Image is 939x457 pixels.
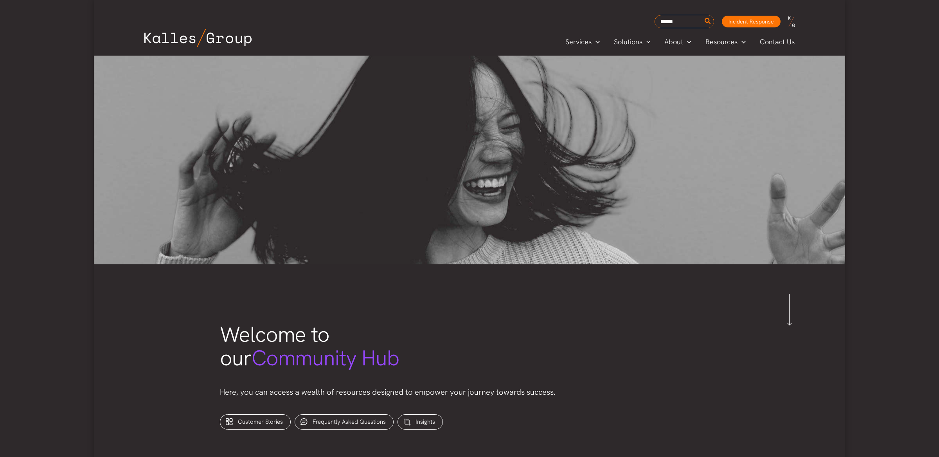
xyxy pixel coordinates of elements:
[607,36,658,48] a: SolutionsMenu Toggle
[760,36,795,48] span: Contact Us
[238,418,283,426] span: Customer Stories
[558,36,607,48] a: ServicesMenu Toggle
[705,36,738,48] span: Resources
[642,36,651,48] span: Menu Toggle
[664,36,683,48] span: About
[703,15,713,28] button: Search
[753,36,802,48] a: Contact Us
[592,36,600,48] span: Menu Toggle
[94,56,845,264] img: gabrielle-henderson-GaA5PrMn-co-unsplash 1
[683,36,691,48] span: Menu Toggle
[252,344,399,372] span: Community Hub
[657,36,698,48] a: AboutMenu Toggle
[738,36,746,48] span: Menu Toggle
[220,386,719,399] p: Here, you can access a wealth of resources designed to empower your journey towards success.
[614,36,642,48] span: Solutions
[220,320,399,372] span: Welcome to our
[722,16,781,27] a: Incident Response
[144,29,252,47] img: Kalles Group
[698,36,753,48] a: ResourcesMenu Toggle
[313,418,386,426] span: Frequently Asked Questions
[565,36,592,48] span: Services
[558,35,802,48] nav: Primary Site Navigation
[416,418,435,426] span: Insights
